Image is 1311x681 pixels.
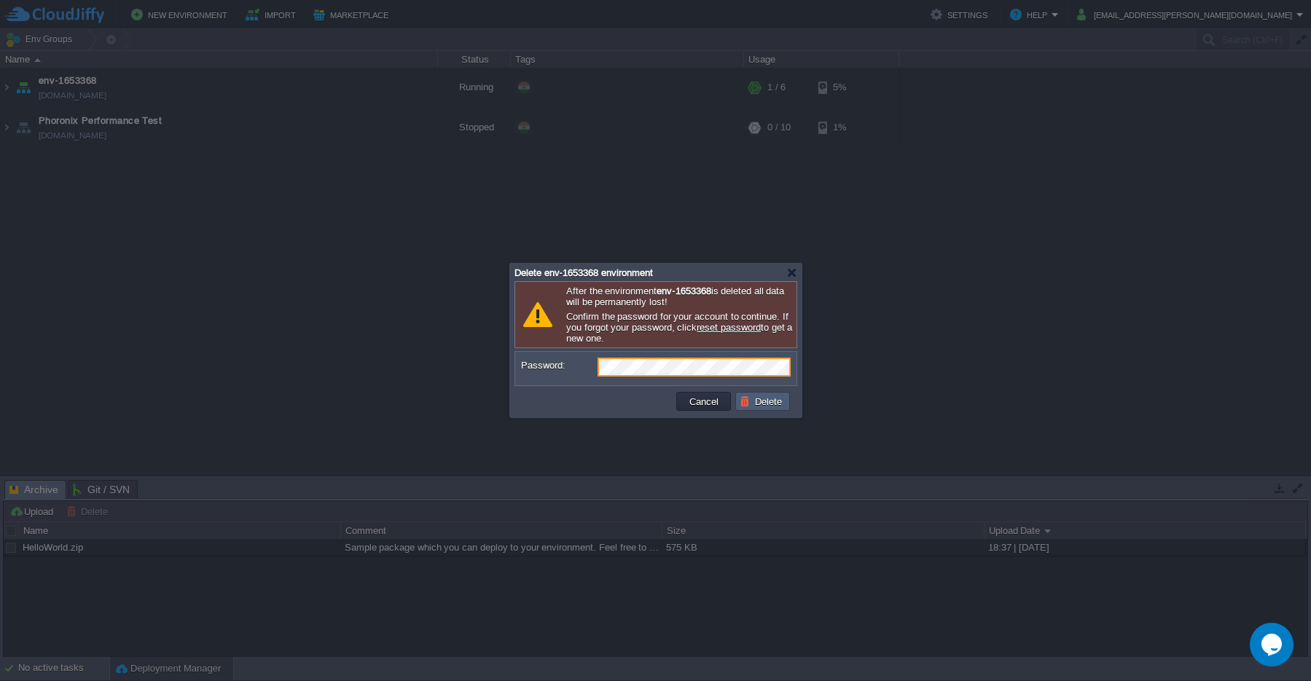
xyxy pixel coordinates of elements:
b: env-1653368 [657,286,711,296]
a: reset password [697,322,761,333]
button: Delete [740,395,786,408]
label: Password: [521,358,596,373]
iframe: chat widget [1250,623,1296,666]
button: Cancel [685,395,723,408]
p: Confirm the password for your account to continue. If you forgot your password, click to get a ne... [566,311,793,344]
p: After the environment is deleted all data will be permanently lost! [566,286,793,307]
span: Delete env-1653368 environment [514,267,653,278]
